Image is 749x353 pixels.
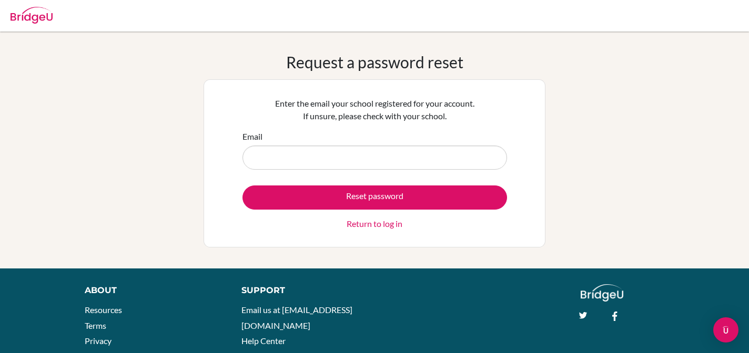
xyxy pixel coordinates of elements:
p: Enter the email your school registered for your account. If unsure, please check with your school. [242,97,507,122]
h1: Request a password reset [286,53,463,71]
a: Email us at [EMAIL_ADDRESS][DOMAIN_NAME] [241,305,352,330]
label: Email [242,130,262,143]
a: Privacy [85,336,112,346]
a: Help Center [241,336,286,346]
img: Bridge-U [11,7,53,24]
div: Support [241,284,364,297]
a: Return to log in [347,217,402,230]
a: Resources [85,305,122,315]
button: Reset password [242,185,507,210]
img: logo_white@2x-f4f0deed5e89b7ecb1c2cc34c3e3d731f90f0f143d5ea2071677605dd97b5244.png [581,284,623,302]
a: Terms [85,320,106,330]
div: About [85,284,218,297]
div: Open Intercom Messenger [713,317,738,342]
